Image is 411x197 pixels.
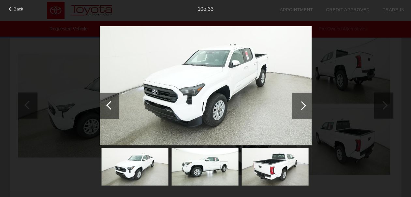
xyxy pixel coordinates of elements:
img: 0dbec82a8646d8754a83b4950d814c67.jpg [171,148,238,186]
span: 33 [208,6,213,12]
a: Appointment [280,7,313,12]
a: Credit Approved [326,7,370,12]
span: Back [14,7,23,11]
img: 4571dd5ce81fd309c924a28bfae765e0.jpg [100,26,312,145]
a: Trade-In [383,7,404,12]
img: 4571dd5ce81fd309c924a28bfae765e0.jpg [101,148,168,186]
span: 10 [198,6,203,12]
img: e9f1aa9af8cd27184a459c884825b8ee.jpg [242,148,308,186]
